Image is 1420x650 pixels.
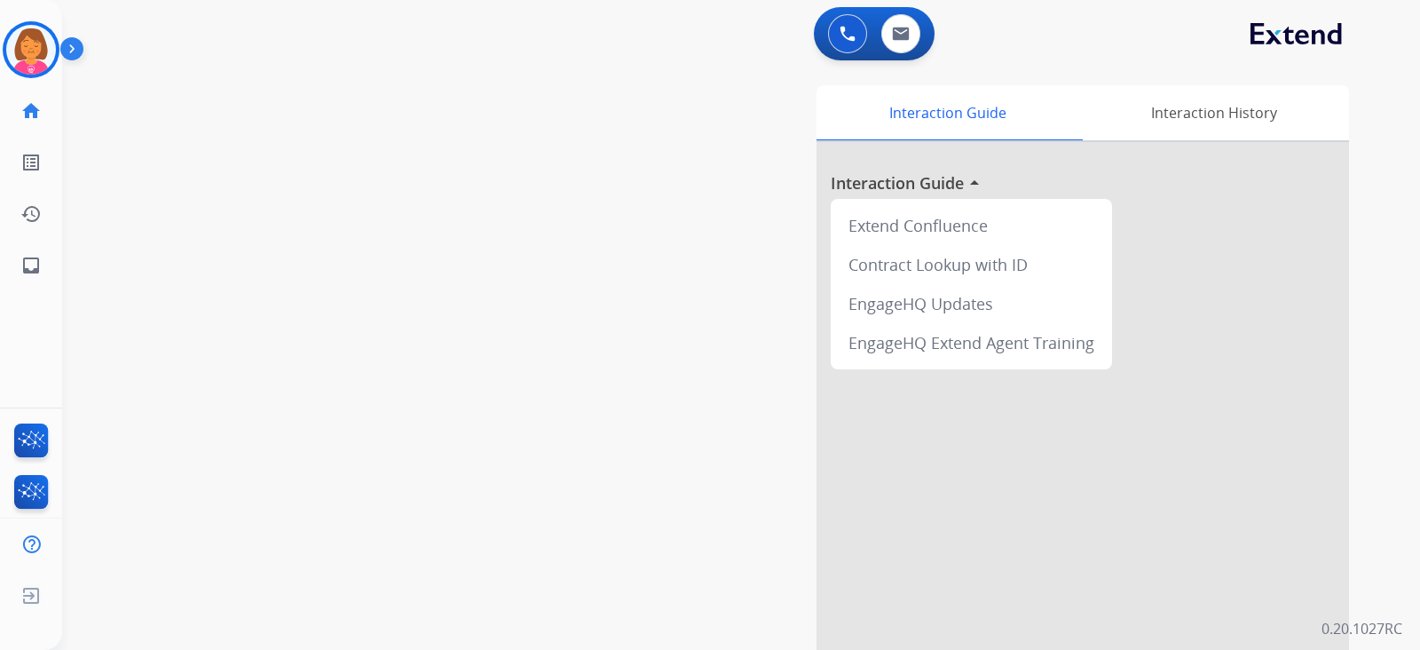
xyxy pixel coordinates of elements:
[20,203,42,225] mat-icon: history
[20,100,42,122] mat-icon: home
[1321,618,1402,639] p: 0.20.1027RC
[838,245,1105,284] div: Contract Lookup with ID
[838,206,1105,245] div: Extend Confluence
[20,152,42,173] mat-icon: list_alt
[838,284,1105,323] div: EngageHQ Updates
[6,25,56,75] img: avatar
[816,85,1078,140] div: Interaction Guide
[838,323,1105,362] div: EngageHQ Extend Agent Training
[20,255,42,276] mat-icon: inbox
[1078,85,1349,140] div: Interaction History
